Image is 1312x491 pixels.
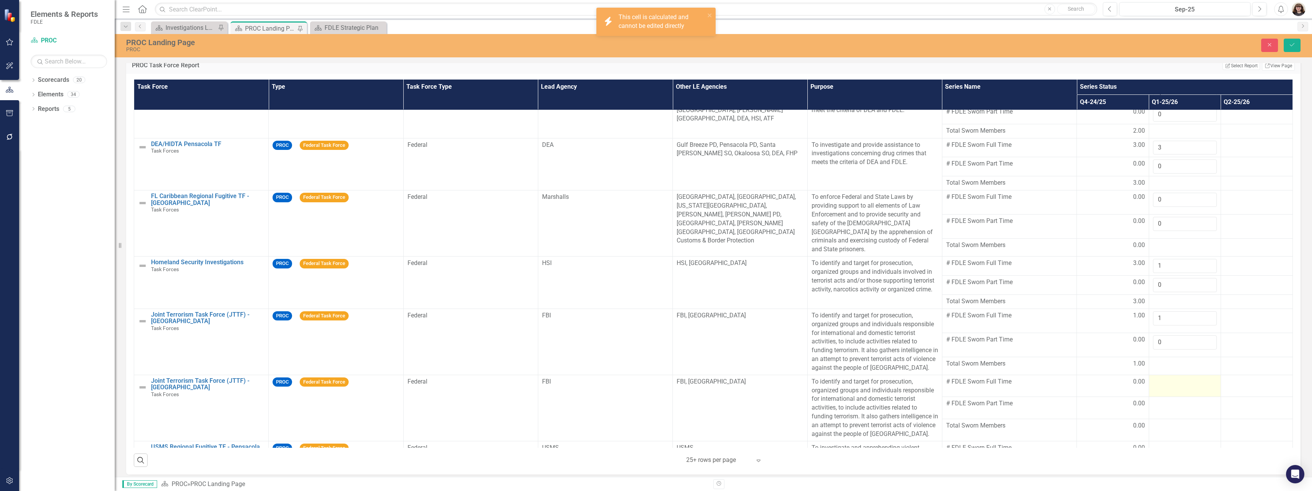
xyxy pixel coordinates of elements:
[138,317,147,326] img: Not Defined
[161,480,708,489] div: »
[151,444,265,450] a: USMS Regional Fugitive TF - Pensacola
[151,148,179,154] span: Task Forces
[1133,241,1145,250] span: 0.00
[677,378,746,385] span: FBI, [GEOGRAPHIC_DATA]
[1133,259,1145,268] span: 3.00
[408,141,427,148] span: Federal
[542,444,559,451] span: USMS
[273,377,292,387] span: PROC
[946,107,1073,116] span: # FDLE Sworn Part Time
[31,55,107,68] input: Search Below...
[946,377,1073,386] span: # FDLE Sworn Full Time
[1262,61,1295,71] a: View Page
[1133,141,1145,150] span: 3.00
[408,259,427,267] span: Federal
[677,444,693,451] span: USMS
[38,105,59,114] a: Reports
[1133,444,1145,452] span: 0.00
[166,23,216,33] div: Investigations Landing Page
[1286,465,1304,483] div: Open Intercom Messenger
[138,445,147,455] img: Not Defined
[408,312,427,319] span: Federal
[946,335,1073,344] span: # FDLE Sworn Part Time
[677,141,797,157] span: Gulf Breeze PD, Pensacola PD, Santa [PERSON_NAME] SO, Okaloosa SO, DEA, FHP
[312,23,385,33] a: FDLE Strategic Plan
[138,383,147,392] img: Not Defined
[151,259,265,266] a: Homeland Security Investigations
[151,377,265,391] a: Joint Terrorism Task Force (JTTF) - [GEOGRAPHIC_DATA]
[151,266,179,272] span: Task Forces
[172,480,187,488] a: PROC
[1133,217,1145,226] span: 0.00
[73,77,85,83] div: 20
[151,206,179,213] span: Task Forces
[812,193,933,253] span: To enforce Federal and State Laws by providing support to all elements of Law Enforcement and to ...
[245,24,296,33] div: PROC Landing Page
[946,259,1073,268] span: # FDLE Sworn Full Time
[408,444,427,451] span: Federal
[38,90,63,99] a: Elements
[946,278,1073,287] span: # FDLE Sworn Part Time
[151,311,265,325] a: Joint Terrorism Task Force (JTTF) - [GEOGRAPHIC_DATA]
[300,377,349,387] span: Federal Task Force
[151,141,265,148] a: DEA/HIDTA Pensacola TF
[1223,62,1260,70] button: Select Report
[67,91,80,98] div: 34
[1133,335,1145,344] span: 0.00
[300,259,349,268] span: Federal Task Force
[619,13,705,31] div: This cell is calculated and cannot be edited directly
[151,193,265,206] a: FL Caribbean Regional Fugitive TF - [GEOGRAPHIC_DATA]
[153,23,216,33] a: Investigations Landing Page
[4,9,17,22] img: ClearPoint Strategy
[542,259,552,267] span: HSI
[38,76,69,85] a: Scorecards
[946,127,1073,135] span: Total Sworn Members
[946,444,1073,452] span: # FDLE Sworn Full Time
[946,217,1073,226] span: # FDLE Sworn Part Time
[1068,6,1084,12] span: Search
[151,325,179,331] span: Task Forces
[273,259,292,268] span: PROC
[155,3,1097,16] input: Search ClearPoint...
[677,312,746,319] span: FBI, [GEOGRAPHIC_DATA]
[1133,359,1145,368] span: 1.00
[273,444,292,453] span: PROC
[408,378,427,385] span: Federal
[946,359,1073,368] span: Total Sworn Members
[946,159,1073,168] span: # FDLE Sworn Part Time
[1122,5,1248,14] div: Sep-25
[542,141,554,148] span: DEA
[300,311,349,321] span: Federal Task Force
[273,141,292,150] span: PROC
[1292,2,1306,16] img: Lola Brannen
[31,10,98,19] span: Elements & Reports
[132,62,693,69] h3: PROC Task Force Report
[677,193,796,244] span: [GEOGRAPHIC_DATA], [GEOGRAPHIC_DATA], [US_STATE][GEOGRAPHIC_DATA], [PERSON_NAME], [PERSON_NAME] P...
[273,311,292,321] span: PROC
[542,312,551,319] span: FBI
[300,444,349,453] span: Federal Task Force
[1133,399,1145,408] span: 0.00
[542,378,551,385] span: FBI
[946,311,1073,320] span: # FDLE Sworn Full Time
[300,141,349,150] span: Federal Task Force
[812,259,934,293] span: To identify and target for prosecution, organized groups and individuals involved in terrorist ac...
[946,141,1073,150] span: # FDLE Sworn Full Time
[946,241,1073,250] span: Total Sworn Members
[63,106,75,112] div: 5
[812,378,938,437] span: To identify and target for prosecution, organized groups and individuals responsible for internat...
[31,19,98,25] small: FDLE
[542,193,569,200] span: Marshalls
[138,261,147,270] img: Not Defined
[190,480,245,488] div: PROC Landing Page
[677,259,747,267] span: HSI, [GEOGRAPHIC_DATA]
[300,193,349,202] span: Federal Task Force
[1133,278,1145,287] span: 0.00
[812,141,926,166] span: To investigate and provide assistance to investigations concerning drug crimes that meets the cri...
[138,143,147,152] img: Not Defined
[1133,377,1145,386] span: 0.00
[1133,193,1145,202] span: 0.00
[1133,297,1145,306] span: 3.00
[31,36,107,45] a: PROC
